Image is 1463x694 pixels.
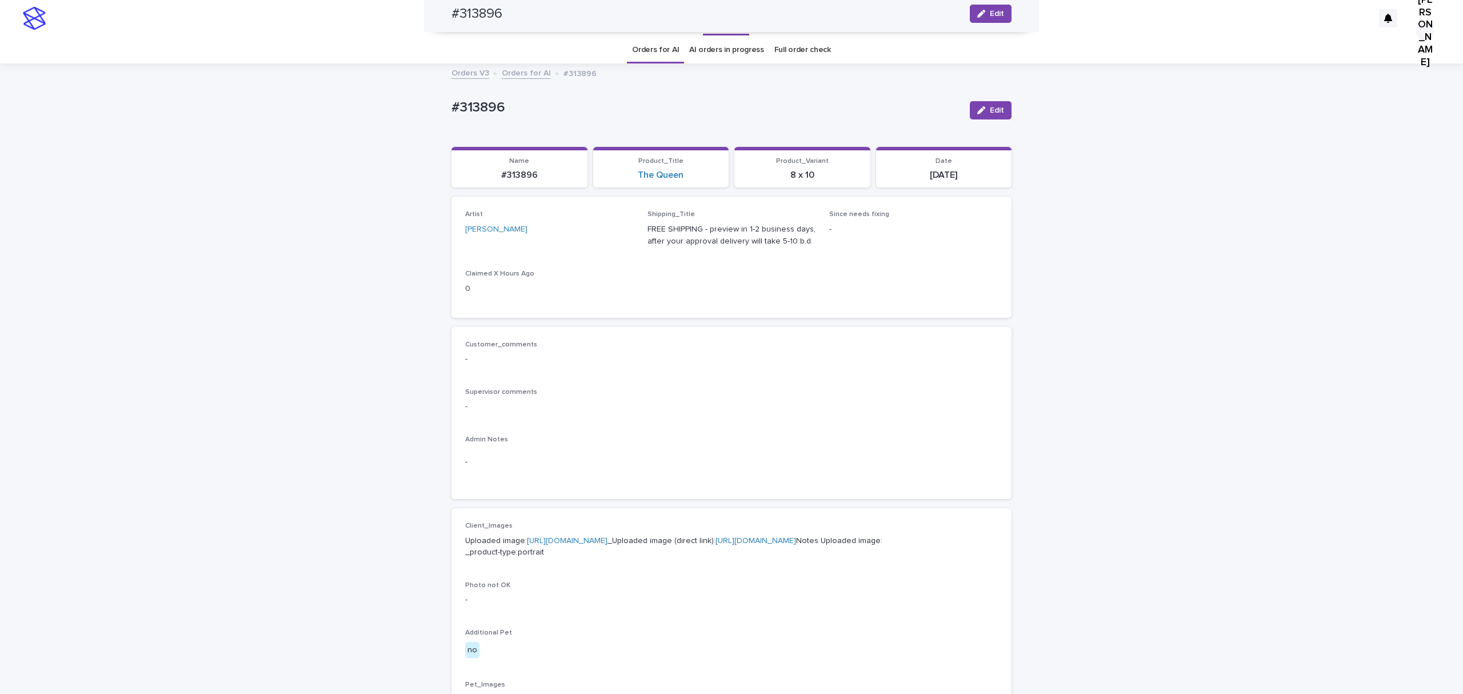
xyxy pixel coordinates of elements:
[509,158,529,165] span: Name
[451,66,489,79] a: Orders V3
[465,353,998,365] p: -
[647,211,695,218] span: Shipping_Title
[527,537,607,545] a: [URL][DOMAIN_NAME]
[465,436,508,443] span: Admin Notes
[502,66,551,79] a: Orders for AI
[465,629,512,636] span: Additional Pet
[465,270,534,277] span: Claimed X Hours Ago
[970,101,1012,119] button: Edit
[774,37,831,63] a: Full order check
[829,211,889,218] span: Since needs fixing
[936,158,952,165] span: Date
[715,537,796,545] a: [URL][DOMAIN_NAME]
[465,523,513,529] span: Client_Images
[458,170,581,181] p: #313896
[632,37,679,63] a: Orders for AI
[465,594,998,606] p: -
[465,681,505,688] span: Pet_Images
[1416,22,1434,41] div: [PERSON_NAME]
[465,642,479,659] div: no
[465,224,527,236] a: [PERSON_NAME]
[465,211,483,218] span: Artist
[647,224,816,248] p: FREE SHIPPING - preview in 1-2 business days, after your approval delivery will take 5-10 b.d.
[776,158,829,165] span: Product_Variant
[451,99,961,116] p: #313896
[465,582,510,589] span: Photo not OK
[689,37,764,63] a: AI orders in progress
[883,170,1005,181] p: [DATE]
[465,535,998,559] p: Uploaded image: _Uploaded image (direct link): Notes Uploaded image: _product-type:portrait
[990,106,1004,114] span: Edit
[741,170,864,181] p: 8 x 10
[465,401,998,413] p: -
[638,170,683,181] a: The Queen
[465,283,634,295] p: 0
[23,7,46,30] img: stacker-logo-s-only.png
[829,224,998,236] p: -
[638,158,683,165] span: Product_Title
[563,66,597,79] p: #313896
[465,389,537,396] span: Supervisor comments
[465,456,998,468] p: -
[465,341,537,348] span: Customer_comments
